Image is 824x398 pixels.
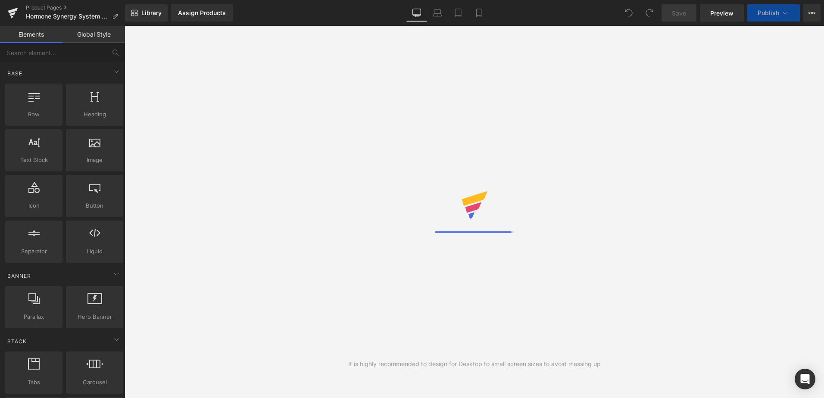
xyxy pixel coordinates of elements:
button: Publish [747,4,800,22]
span: Text Block [8,155,60,165]
span: Carousel [69,378,121,387]
span: Separator [8,247,60,256]
a: Preview [700,4,744,22]
span: Base [6,69,23,78]
span: Save [672,9,686,18]
a: Global Style [62,26,125,43]
div: Assign Products [178,9,226,16]
a: Desktop [406,4,427,22]
span: Row [8,110,60,119]
a: Tablet [448,4,468,22]
span: Hero Banner [69,312,121,321]
span: Image [69,155,121,165]
span: Publish [758,9,779,16]
button: Redo [641,4,658,22]
span: Button [69,201,121,210]
span: Liquid [69,247,121,256]
div: It is highly recommended to design for Desktop to small screen sizes to avoid messing up [348,359,601,369]
span: Hormone Synergy System - NEW [26,13,109,20]
div: Open Intercom Messenger [795,369,815,389]
span: Library [141,9,162,17]
span: Preview [710,9,733,18]
a: Mobile [468,4,489,22]
a: Laptop [427,4,448,22]
a: Product Pages [26,4,125,11]
span: Banner [6,272,32,280]
span: Stack [6,337,28,345]
a: New Library [125,4,168,22]
span: Tabs [8,378,60,387]
button: More [803,4,821,22]
span: Parallax [8,312,60,321]
span: Heading [69,110,121,119]
span: Icon [8,201,60,210]
button: Undo [620,4,637,22]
